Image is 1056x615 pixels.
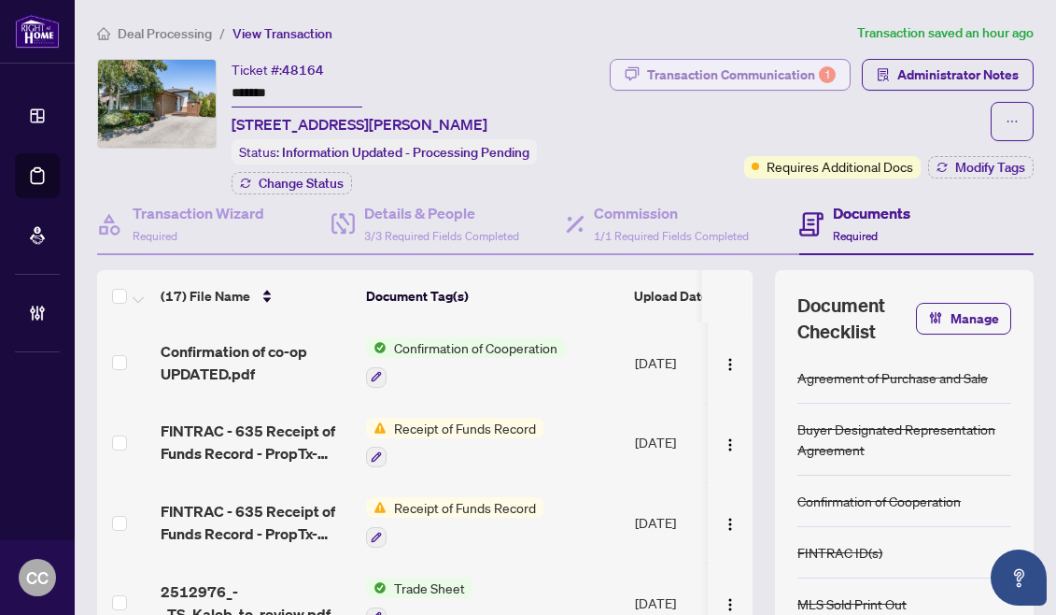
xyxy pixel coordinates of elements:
img: Logo [723,437,738,452]
img: Status Icon [366,578,387,598]
span: Administrator Notes [897,60,1019,90]
span: Manage [950,304,999,334]
img: Logo [723,517,738,532]
span: Required [133,229,177,243]
div: FINTRAC ID(s) [797,542,882,563]
span: FINTRAC - 635 Receipt of Funds Record - PropTx-OREA_[DATE] 16_04_51.pdf [161,420,351,465]
div: Status: [232,139,537,164]
img: Status Icon [366,337,387,358]
button: Change Status [232,172,352,194]
span: Information Updated - Processing Pending [282,144,529,161]
span: Confirmation of Cooperation [387,337,565,358]
button: Logo [715,508,745,537]
img: Logo [723,597,738,612]
div: Transaction Communication [647,60,836,90]
span: Document Checklist [797,293,916,345]
div: Ticket #: [232,59,324,80]
article: Transaction saved an hour ago [857,22,1034,44]
span: CC [26,565,49,591]
button: Transaction Communication1 [610,59,851,91]
span: Required [833,229,878,243]
span: Deal Processing [118,25,212,42]
span: 48164 [282,62,324,79]
li: / [219,22,225,44]
td: [DATE] [627,322,754,403]
img: IMG-E12297195_1.jpg [98,60,216,148]
span: View Transaction [232,25,332,42]
div: MLS Sold Print Out [797,594,907,614]
span: Confirmation of co-op UPDATED.pdf [161,340,351,385]
span: 1/1 Required Fields Completed [594,229,749,243]
span: solution [877,68,890,81]
span: (17) File Name [161,286,250,307]
button: Logo [715,348,745,378]
img: Status Icon [366,497,387,518]
img: Logo [723,357,738,372]
span: Trade Sheet [387,578,472,598]
h4: Details & People [364,202,519,224]
button: Status IconReceipt of Funds Record [366,418,543,468]
button: Modify Tags [928,156,1034,179]
td: [DATE] [627,482,754,563]
th: Upload Date [627,270,753,322]
span: Modify Tags [955,161,1025,174]
span: Receipt of Funds Record [387,497,543,518]
span: 3/3 Required Fields Completed [364,229,519,243]
span: home [97,27,110,40]
button: Logo [715,427,745,457]
div: Agreement of Purchase and Sale [797,367,988,388]
h4: Transaction Wizard [133,202,264,224]
button: Status IconConfirmation of Cooperation [366,337,565,388]
img: Status Icon [366,418,387,438]
button: Manage [916,303,1011,335]
div: Buyer Designated Representation Agreement [797,419,1011,460]
th: Document Tag(s) [359,270,627,322]
td: [DATE] [627,403,754,483]
span: ellipsis [1006,115,1019,128]
button: Open asap [991,550,1047,606]
button: Administrator Notes [862,59,1034,91]
span: FINTRAC - 635 Receipt of Funds Record - PropTx-OREA_[DATE] 18_40_01.pdf [161,500,351,545]
span: Upload Date [634,286,709,307]
button: Status IconReceipt of Funds Record [366,497,543,548]
span: Change Status [259,177,344,190]
h4: Commission [594,202,749,224]
th: (17) File Name [153,270,359,322]
span: Receipt of Funds Record [387,418,543,438]
span: [STREET_ADDRESS][PERSON_NAME] [232,113,487,136]
div: 1 [819,66,836,83]
span: Requires Additional Docs [767,156,913,177]
img: logo [15,14,60,49]
h4: Documents [833,202,910,224]
div: Confirmation of Cooperation [797,491,961,511]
